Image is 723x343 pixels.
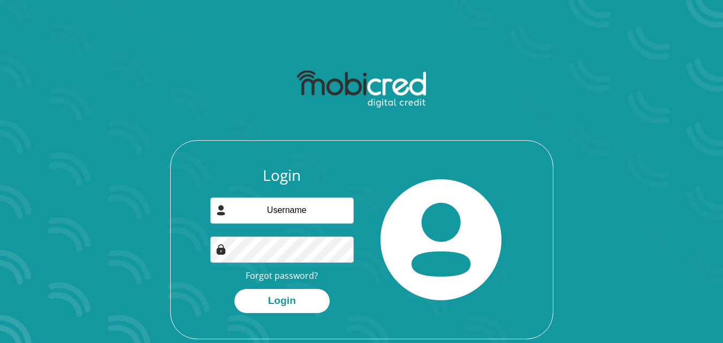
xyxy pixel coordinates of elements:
[210,197,354,224] input: Username
[234,289,330,313] button: Login
[216,205,226,216] img: user-icon image
[297,71,426,108] img: mobicred logo
[210,166,354,185] h3: Login
[246,270,318,281] a: Forgot password?
[216,244,226,255] img: Image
